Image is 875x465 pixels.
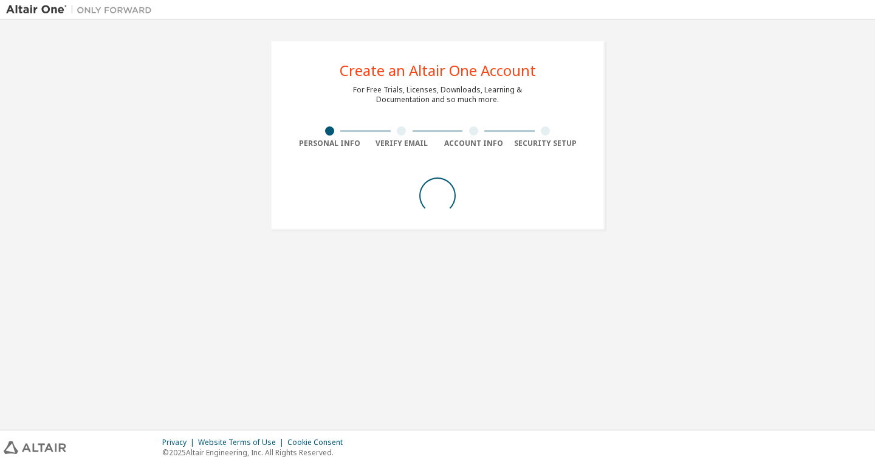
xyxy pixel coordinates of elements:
div: Create an Altair One Account [340,63,536,78]
div: Account Info [437,139,510,148]
img: altair_logo.svg [4,441,66,454]
div: Privacy [162,438,198,447]
p: © 2025 Altair Engineering, Inc. All Rights Reserved. [162,447,350,458]
div: Verify Email [366,139,438,148]
div: Website Terms of Use [198,438,287,447]
div: Cookie Consent [287,438,350,447]
div: Personal Info [293,139,366,148]
img: Altair One [6,4,158,16]
div: For Free Trials, Licenses, Downloads, Learning & Documentation and so much more. [353,85,522,105]
div: Security Setup [510,139,582,148]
